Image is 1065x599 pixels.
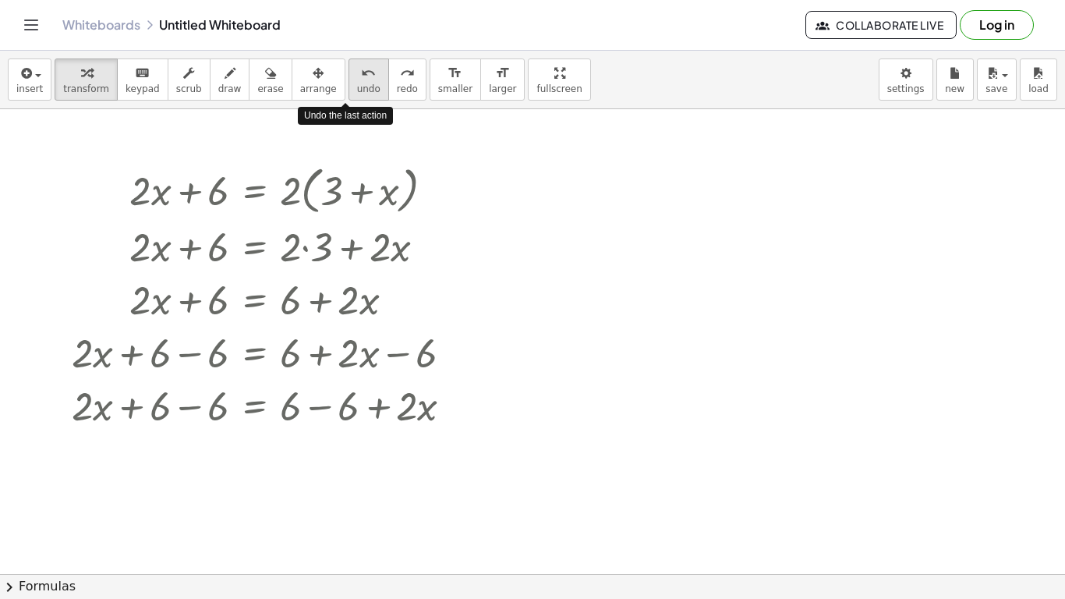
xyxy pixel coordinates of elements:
button: redoredo [388,58,426,101]
button: scrub [168,58,211,101]
button: arrange [292,58,345,101]
button: fullscreen [528,58,590,101]
span: save [985,83,1007,94]
button: keyboardkeypad [117,58,168,101]
span: draw [218,83,242,94]
i: undo [361,64,376,83]
button: settings [879,58,933,101]
button: save [977,58,1017,101]
span: keypad [126,83,160,94]
button: undoundo [349,58,389,101]
button: Log in [960,10,1034,40]
span: larger [489,83,516,94]
span: erase [257,83,283,94]
i: format_size [495,64,510,83]
span: load [1028,83,1049,94]
a: Whiteboards [62,17,140,33]
span: fullscreen [536,83,582,94]
button: load [1020,58,1057,101]
button: erase [249,58,292,101]
span: scrub [176,83,202,94]
span: redo [397,83,418,94]
button: transform [55,58,118,101]
button: insert [8,58,51,101]
span: smaller [438,83,472,94]
button: new [936,58,974,101]
div: Undo the last action [298,107,393,125]
span: settings [887,83,925,94]
span: undo [357,83,380,94]
i: redo [400,64,415,83]
span: arrange [300,83,337,94]
span: new [945,83,964,94]
i: keyboard [135,64,150,83]
button: format_sizelarger [480,58,525,101]
button: Toggle navigation [19,12,44,37]
button: draw [210,58,250,101]
button: format_sizesmaller [430,58,481,101]
i: format_size [448,64,462,83]
span: insert [16,83,43,94]
span: transform [63,83,109,94]
button: Collaborate Live [805,11,957,39]
span: Collaborate Live [819,18,943,32]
